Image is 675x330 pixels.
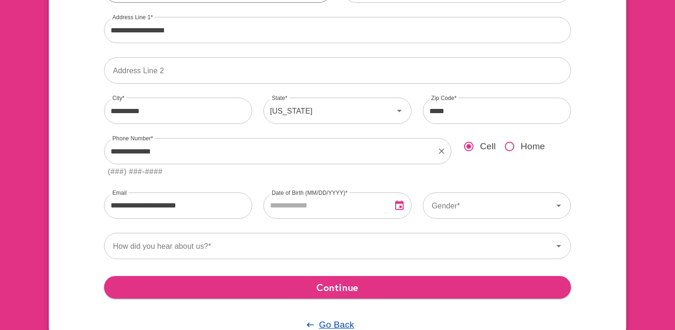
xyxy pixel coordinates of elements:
button: Open Date Picker [388,194,411,217]
svg: Icon [553,200,564,211]
span: Home [521,140,545,153]
div: (###) ###-#### [108,166,163,178]
svg: Icon [553,240,564,252]
div: [US_STATE] [263,98,394,124]
svg: Icon [394,105,405,116]
u: Go Back [319,320,354,330]
span: Cell [480,140,496,153]
button: Continue [104,276,571,299]
span: Continue [112,279,563,296]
